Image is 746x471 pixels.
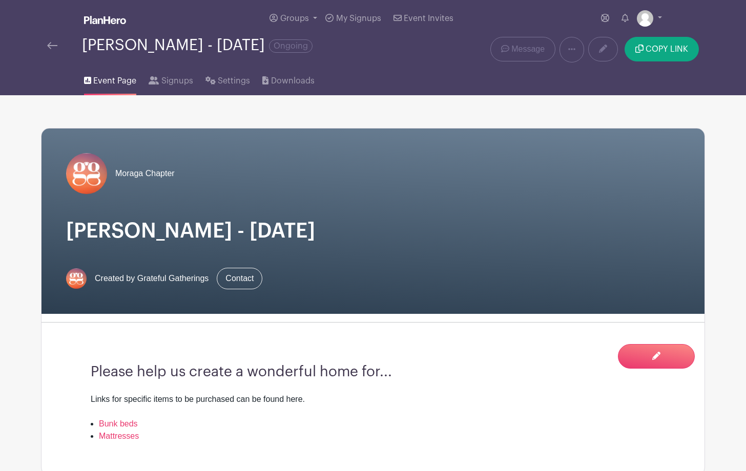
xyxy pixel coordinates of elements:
[66,153,107,194] img: gg-logo-planhero-final.png
[115,167,175,180] span: Moraga Chapter
[84,16,126,24] img: logo_white-6c42ec7e38ccf1d336a20a19083b03d10ae64f83f12c07503d8b9e83406b4c7d.svg
[82,37,313,54] div: [PERSON_NAME] - [DATE]
[218,75,250,87] span: Settings
[84,62,136,95] a: Event Page
[625,37,699,61] button: COPY LINK
[511,43,545,55] span: Message
[336,14,381,23] span: My Signups
[47,42,57,49] img: back-arrow-29a5d9b10d5bd6ae65dc969a981735edf675c4d7a1fe02e03b50dbd4ba3cdb55.svg
[637,10,653,27] img: default-ce2991bfa6775e67f084385cd625a349d9dcbb7a52a09fb2fda1e96e2d18dcdb.png
[490,37,555,61] a: Message
[161,75,193,87] span: Signups
[91,363,655,381] h3: Please help us create a wonderful home for...
[149,62,193,95] a: Signups
[99,432,139,440] a: Mattresses
[66,268,87,289] img: gg-logo-planhero-final.png
[646,45,688,53] span: COPY LINK
[91,393,655,405] div: Links for specific items to be purchased can be found here.
[66,219,680,243] h1: [PERSON_NAME] - [DATE]
[269,39,313,53] span: Ongoing
[99,419,138,428] a: Bunk beds
[93,75,136,87] span: Event Page
[280,14,309,23] span: Groups
[217,268,262,289] a: Contact
[205,62,250,95] a: Settings
[271,75,315,87] span: Downloads
[262,62,314,95] a: Downloads
[95,272,209,285] span: Created by Grateful Gatherings
[404,14,453,23] span: Event Invites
